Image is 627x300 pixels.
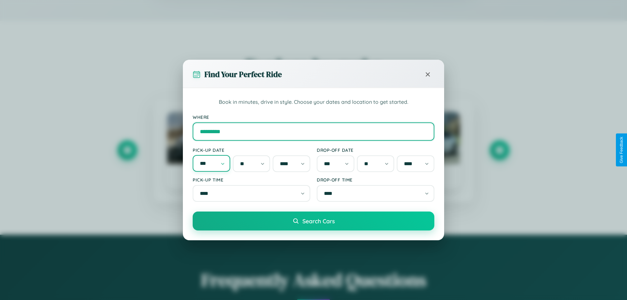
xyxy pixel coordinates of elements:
button: Search Cars [193,212,434,230]
label: Pick-up Time [193,177,310,182]
label: Pick-up Date [193,147,310,153]
p: Book in minutes, drive in style. Choose your dates and location to get started. [193,98,434,106]
label: Where [193,114,434,120]
label: Drop-off Time [317,177,434,182]
span: Search Cars [302,217,335,225]
label: Drop-off Date [317,147,434,153]
h3: Find Your Perfect Ride [204,69,282,80]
